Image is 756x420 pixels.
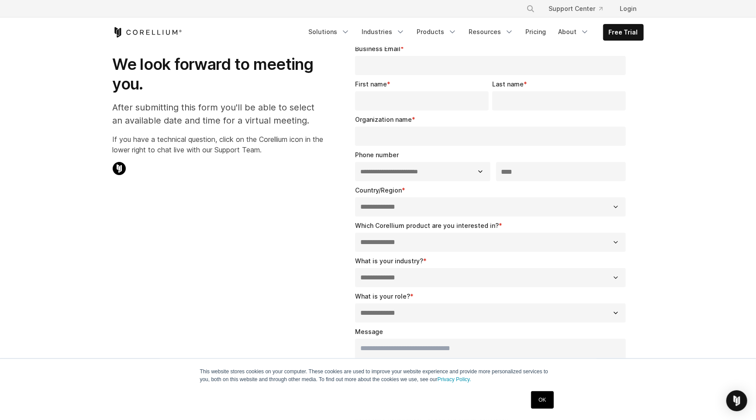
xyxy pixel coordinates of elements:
p: If you have a technical question, click on the Corellium icon in the lower right to chat live wit... [113,134,324,155]
a: Resources [464,24,519,40]
h1: We look forward to meeting you. [113,55,324,94]
p: This website stores cookies on your computer. These cookies are used to improve your website expe... [200,368,556,383]
span: Phone number [355,151,399,158]
span: Organization name [355,116,412,123]
img: Corellium Chat Icon [113,162,126,175]
a: Solutions [304,24,355,40]
a: Corellium Home [113,27,182,38]
div: Open Intercom Messenger [726,390,747,411]
span: First name [355,80,387,88]
div: Navigation Menu [304,24,644,41]
a: About [553,24,594,40]
a: Pricing [521,24,552,40]
a: Industries [357,24,410,40]
a: Support Center [542,1,610,17]
span: What is your role? [355,293,410,300]
span: Business Email [355,45,400,52]
div: Navigation Menu [516,1,644,17]
span: Message [355,328,383,335]
a: OK [531,391,553,409]
span: Which Corellium product are you interested in? [355,222,499,229]
p: After submitting this form you'll be able to select an available date and time for a virtual meet... [113,101,324,127]
span: What is your industry? [355,257,423,265]
span: Last name [492,80,524,88]
button: Search [523,1,539,17]
a: Free Trial [604,24,643,40]
span: Country/Region [355,186,402,194]
a: Privacy Policy. [438,376,471,382]
a: Products [412,24,462,40]
a: Login [613,1,644,17]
